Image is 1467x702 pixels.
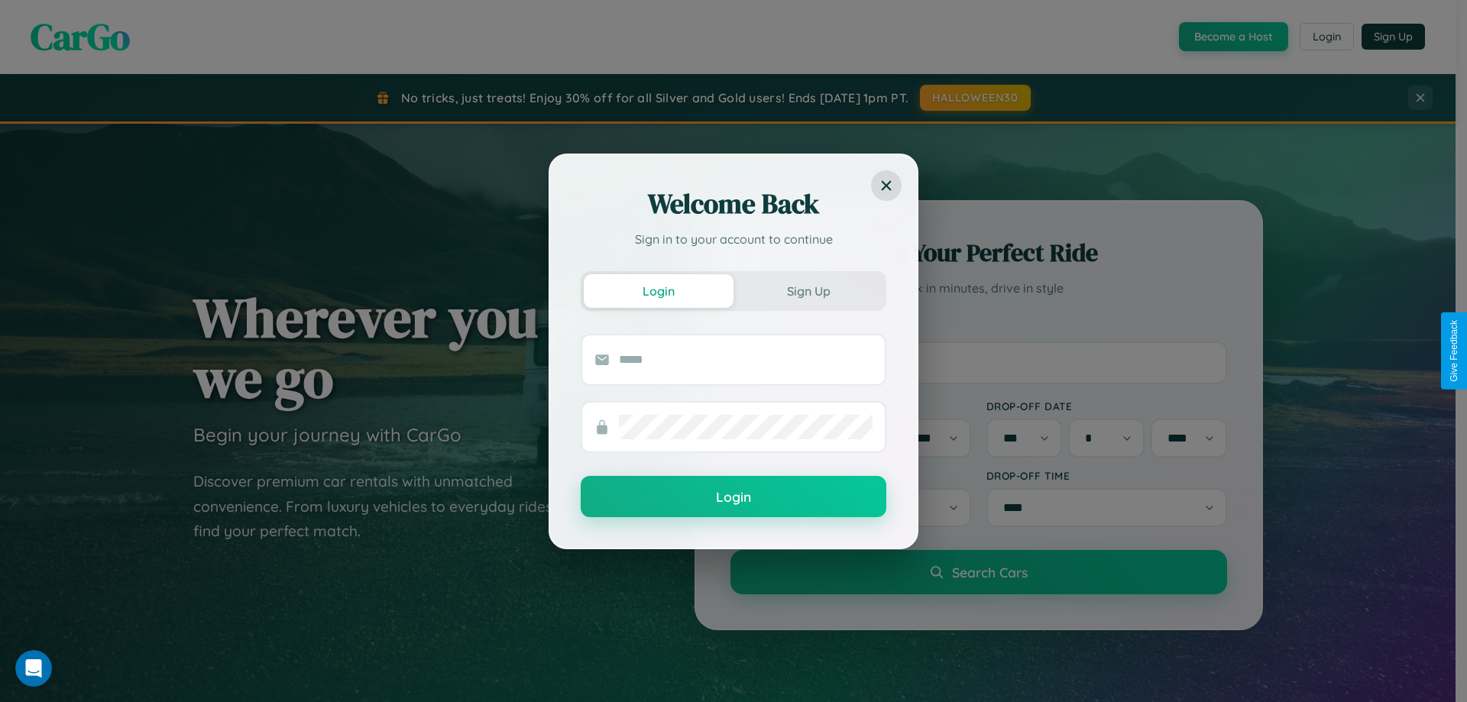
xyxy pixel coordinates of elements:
[581,186,886,222] h2: Welcome Back
[581,476,886,517] button: Login
[581,230,886,248] p: Sign in to your account to continue
[584,274,733,308] button: Login
[733,274,883,308] button: Sign Up
[15,650,52,687] iframe: Intercom live chat
[1449,320,1459,382] div: Give Feedback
